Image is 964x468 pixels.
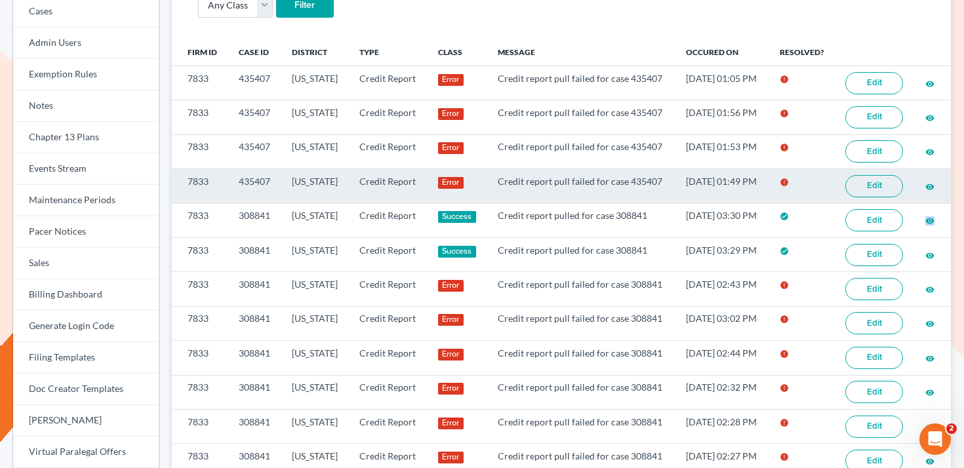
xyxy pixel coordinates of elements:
[281,341,349,375] td: [US_STATE]
[925,317,934,328] a: visibility
[487,134,675,168] td: Credit report pull failed for case 435407
[172,375,228,409] td: 7833
[925,249,934,260] a: visibility
[925,214,934,225] a: visibility
[349,169,428,203] td: Credit Report
[172,39,228,66] th: Firm ID
[780,212,789,221] i: check_circle
[675,306,769,340] td: [DATE] 03:02 PM
[487,203,675,237] td: Credit report pulled for case 308841
[349,409,428,443] td: Credit Report
[281,39,349,66] th: District
[675,169,769,203] td: [DATE] 01:49 PM
[228,39,281,66] th: Case ID
[925,457,934,466] i: visibility
[925,77,934,88] a: visibility
[675,203,769,237] td: [DATE] 03:30 PM
[13,153,159,185] a: Events Stream
[487,66,675,100] td: Credit report pull failed for case 435407
[925,421,934,432] a: visibility
[172,409,228,443] td: 7833
[438,452,464,463] div: Error
[925,386,934,397] a: visibility
[487,375,675,409] td: Credit report pull failed for case 308841
[281,237,349,271] td: [US_STATE]
[487,169,675,203] td: Credit report pull failed for case 435407
[780,75,789,84] i: error
[172,100,228,134] td: 7833
[845,175,903,197] a: Edit
[845,244,903,266] a: Edit
[349,203,428,237] td: Credit Report
[228,409,281,443] td: 308841
[281,375,349,409] td: [US_STATE]
[228,272,281,306] td: 308841
[438,383,464,395] div: Error
[228,203,281,237] td: 308841
[228,100,281,134] td: 435407
[780,281,789,290] i: error
[845,381,903,403] a: Edit
[13,311,159,342] a: Generate Login Code
[925,285,934,294] i: visibility
[845,140,903,163] a: Edit
[675,237,769,271] td: [DATE] 03:29 PM
[13,90,159,122] a: Notes
[675,39,769,66] th: Occured On
[438,177,464,189] div: Error
[675,134,769,168] td: [DATE] 01:53 PM
[438,314,464,326] div: Error
[172,237,228,271] td: 7833
[487,237,675,271] td: Credit report pulled for case 308841
[13,248,159,279] a: Sales
[780,315,789,324] i: error
[228,134,281,168] td: 435407
[13,405,159,437] a: [PERSON_NAME]
[925,352,934,363] a: visibility
[925,388,934,397] i: visibility
[675,100,769,134] td: [DATE] 01:56 PM
[438,108,464,120] div: Error
[675,375,769,409] td: [DATE] 02:32 PM
[925,147,934,157] i: visibility
[349,66,428,100] td: Credit Report
[487,100,675,134] td: Credit report pull failed for case 435407
[281,134,349,168] td: [US_STATE]
[172,169,228,203] td: 7833
[349,341,428,375] td: Credit Report
[925,111,934,123] a: visibility
[172,203,228,237] td: 7833
[281,66,349,100] td: [US_STATE]
[487,409,675,443] td: Credit report pull failed for case 308841
[228,66,281,100] td: 435407
[349,237,428,271] td: Credit Report
[13,374,159,405] a: Doc Creator Templates
[13,185,159,216] a: Maintenance Periods
[675,409,769,443] td: [DATE] 02:28 PM
[925,216,934,225] i: visibility
[228,237,281,271] td: 308841
[228,169,281,203] td: 435407
[228,306,281,340] td: 308841
[780,109,789,118] i: error
[172,66,228,100] td: 7833
[845,209,903,231] a: Edit
[281,203,349,237] td: [US_STATE]
[172,134,228,168] td: 7833
[281,169,349,203] td: [US_STATE]
[438,211,476,223] div: Success
[281,306,349,340] td: [US_STATE]
[780,452,789,461] i: error
[925,146,934,157] a: visibility
[925,455,934,466] a: visibility
[349,134,428,168] td: Credit Report
[675,66,769,100] td: [DATE] 01:05 PM
[845,278,903,300] a: Edit
[780,178,789,187] i: error
[349,39,428,66] th: Type
[925,354,934,363] i: visibility
[780,418,789,427] i: error
[925,251,934,260] i: visibility
[438,280,464,292] div: Error
[349,306,428,340] td: Credit Report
